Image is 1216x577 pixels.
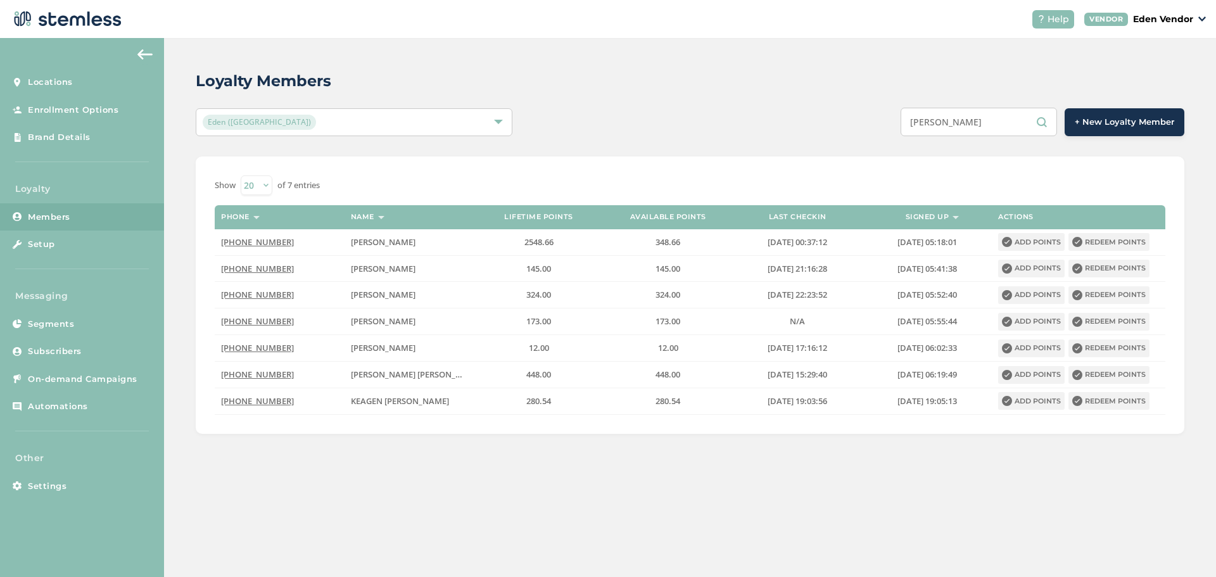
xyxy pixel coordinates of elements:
[351,342,415,353] span: [PERSON_NAME]
[351,237,467,248] label: Tyrone Jos Goudeau
[769,213,826,221] label: Last checkin
[221,395,294,407] span: [PHONE_NUMBER]
[768,395,827,407] span: [DATE] 19:03:56
[739,369,856,380] label: 2021-10-18 15:29:40
[998,392,1065,410] button: Add points
[480,237,597,248] label: 2548.66
[953,216,959,219] img: icon-sort-1e1d7615.svg
[351,343,467,353] label: Jamie Tyrone
[658,342,678,353] span: 12.00
[221,396,338,407] label: (999) 999-9999
[253,216,260,219] img: icon-sort-1e1d7615.svg
[28,373,137,386] span: On-demand Campaigns
[768,263,827,274] span: [DATE] 21:16:28
[610,396,726,407] label: 280.54
[351,316,467,327] label: jamie tyrone baker
[998,366,1065,384] button: Add points
[869,369,985,380] label: 2024-01-22 06:19:49
[196,70,331,92] h2: Loyalty Members
[897,369,957,380] span: [DATE] 06:19:49
[480,343,597,353] label: 12.00
[739,289,856,300] label: 2023-12-25 22:23:52
[221,289,338,300] label: (918) 777-6375
[1068,339,1149,357] button: Redeem points
[480,289,597,300] label: 324.00
[480,263,597,274] label: 145.00
[1133,13,1193,26] p: Eden Vendor
[897,289,957,300] span: [DATE] 05:52:40
[351,289,415,300] span: [PERSON_NAME]
[790,315,805,327] span: N/A
[1068,313,1149,331] button: Redeem points
[351,369,482,380] span: [PERSON_NAME] [PERSON_NAME]
[504,213,573,221] label: Lifetime points
[610,316,726,327] label: 173.00
[529,342,549,353] span: 12.00
[1068,260,1149,277] button: Redeem points
[869,316,985,327] label: 2024-01-22 05:55:44
[28,211,70,224] span: Members
[739,396,856,407] label: 2025-07-27 19:03:56
[203,115,316,130] span: Eden ([GEOGRAPHIC_DATA])
[768,369,827,380] span: [DATE] 15:29:40
[526,369,551,380] span: 448.00
[897,315,957,327] span: [DATE] 05:55:44
[1068,392,1149,410] button: Redeem points
[480,369,597,380] label: 448.00
[351,263,467,274] label: richard tyrone dawson
[221,236,294,248] span: [PHONE_NUMBER]
[221,237,338,248] label: (918) 293-8312
[901,108,1057,136] input: Search
[277,179,320,192] label: of 7 entries
[526,263,551,274] span: 145.00
[897,236,957,248] span: [DATE] 05:18:01
[221,316,338,327] label: (918) 656-3494
[351,289,467,300] label: Tyrone Marquice Butler
[768,342,827,353] span: [DATE] 17:16:12
[610,369,726,380] label: 448.00
[655,263,680,274] span: 145.00
[215,179,236,192] label: Show
[610,263,726,274] label: 145.00
[998,339,1065,357] button: Add points
[1065,108,1184,136] button: + New Loyalty Member
[351,315,415,327] span: [PERSON_NAME]
[28,104,118,117] span: Enrollment Options
[739,237,856,248] label: 2025-09-11 00:37:12
[28,131,91,144] span: Brand Details
[526,289,551,300] span: 324.00
[998,260,1065,277] button: Add points
[1068,366,1149,384] button: Redeem points
[1068,286,1149,304] button: Redeem points
[768,236,827,248] span: [DATE] 00:37:12
[739,343,856,353] label: 2024-07-20 17:16:12
[1084,13,1128,26] div: VENDOR
[655,369,680,380] span: 448.00
[610,289,726,300] label: 324.00
[526,315,551,327] span: 173.00
[221,315,294,327] span: [PHONE_NUMBER]
[1075,116,1174,129] span: + New Loyalty Member
[869,289,985,300] label: 2024-01-22 05:52:40
[28,238,55,251] span: Setup
[998,286,1065,304] button: Add points
[10,6,122,32] img: logo-dark-0685b13c.svg
[655,289,680,300] span: 324.00
[610,237,726,248] label: 348.66
[221,263,338,274] label: (918) 752-8442
[897,395,957,407] span: [DATE] 19:05:13
[28,345,82,358] span: Subscribers
[1048,13,1069,26] span: Help
[1153,516,1216,577] div: Chat Widget
[351,263,415,274] span: [PERSON_NAME]
[768,289,827,300] span: [DATE] 22:23:52
[221,369,338,380] label: (539) 286-9518
[739,263,856,274] label: 2020-10-18 21:16:28
[526,395,551,407] span: 280.54
[351,236,415,248] span: [PERSON_NAME]
[28,76,73,89] span: Locations
[655,315,680,327] span: 173.00
[480,316,597,327] label: 173.00
[869,343,985,353] label: 2024-01-22 06:02:33
[869,263,985,274] label: 2024-01-22 05:41:38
